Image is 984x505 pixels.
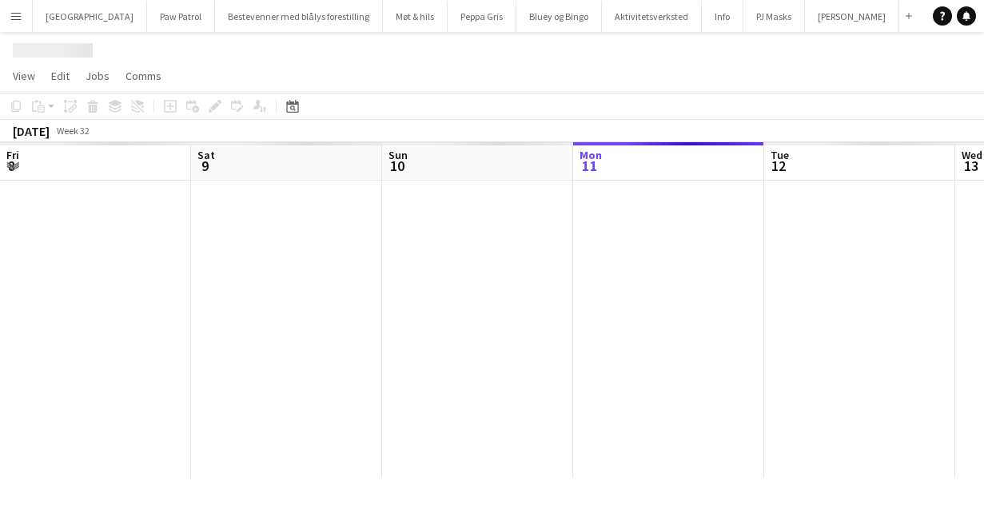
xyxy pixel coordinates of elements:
[6,148,19,162] span: Fri
[33,1,147,32] button: [GEOGRAPHIC_DATA]
[959,157,982,175] span: 13
[516,1,602,32] button: Bluey og Bingo
[743,1,805,32] button: PJ Masks
[771,148,789,162] span: Tue
[195,157,215,175] span: 9
[768,157,789,175] span: 12
[13,123,50,139] div: [DATE]
[79,66,116,86] a: Jobs
[6,66,42,86] a: View
[4,157,19,175] span: 8
[805,1,899,32] button: [PERSON_NAME]
[962,148,982,162] span: Wed
[386,157,408,175] span: 10
[51,69,70,83] span: Edit
[388,148,408,162] span: Sun
[125,69,161,83] span: Comms
[119,66,168,86] a: Comms
[53,125,93,137] span: Week 32
[702,1,743,32] button: Info
[45,66,76,86] a: Edit
[197,148,215,162] span: Sat
[215,1,383,32] button: Bestevenner med blålys forestilling
[580,148,602,162] span: Mon
[577,157,602,175] span: 11
[383,1,448,32] button: Møt & hils
[13,69,35,83] span: View
[602,1,702,32] button: Aktivitetsverksted
[86,69,110,83] span: Jobs
[448,1,516,32] button: Peppa Gris
[147,1,215,32] button: Paw Patrol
